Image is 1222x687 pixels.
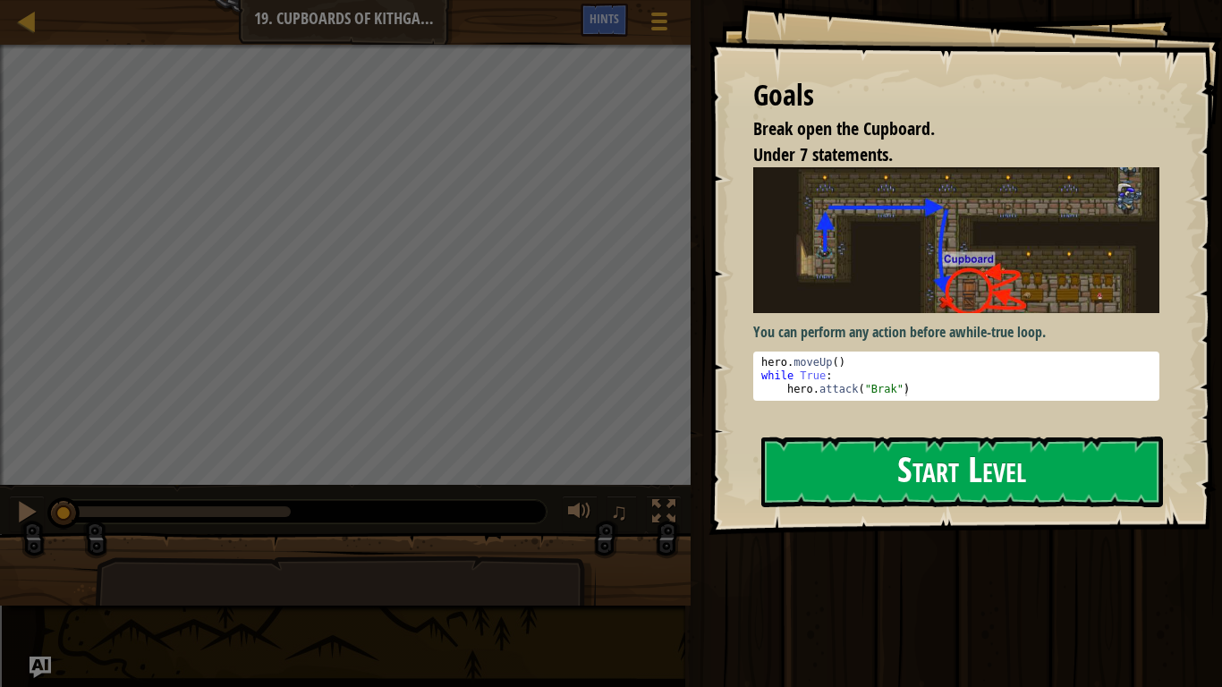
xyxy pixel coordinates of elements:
[7,104,1215,120] div: Rename
[9,496,45,532] button: Ctrl + P: Pause
[731,116,1155,142] li: Break open the Cupboard.
[590,10,619,27] span: Hints
[7,39,1215,55] div: Move To ...
[562,496,598,532] button: Adjust volume
[761,437,1163,507] button: Start Level
[30,657,51,678] button: Ask AI
[753,167,1159,312] img: Cupboards of kithgard
[731,142,1155,168] li: Under 7 statements.
[7,55,1215,72] div: Delete
[753,322,1159,343] p: You can perform any action before a .
[607,496,637,532] button: ♫
[753,142,893,166] span: Under 7 statements.
[7,120,1215,136] div: Move To ...
[7,88,1215,104] div: Sign out
[646,496,682,532] button: Toggle fullscreen
[637,4,682,46] button: Show game menu
[955,322,1042,342] strong: while-true loop
[753,116,935,140] span: Break open the Cupboard.
[610,498,628,525] span: ♫
[7,72,1215,88] div: Options
[7,7,1215,23] div: Sort A > Z
[7,23,1215,39] div: Sort New > Old
[753,75,1159,116] div: Goals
